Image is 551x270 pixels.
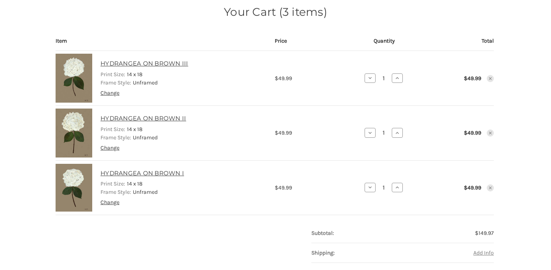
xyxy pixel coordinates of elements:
dd: 14 x 18 [101,180,266,188]
dt: Print Size: [101,70,125,79]
button: Remove HYDRANGEA ON BROWN III from cart [487,75,494,82]
strong: Subtotal: [311,230,334,236]
th: Price [275,37,348,51]
a: HYDRANGEA ON BROWN III [101,59,188,68]
th: Item [56,37,275,51]
dt: Frame Style: [101,133,131,142]
button: Remove HYDRANGEA ON BROWN II from cart [487,129,494,137]
input: HYDRANGEA ON BROWN III [377,75,391,82]
strong: Shipping: [311,249,335,256]
input: HYDRANGEA ON BROWN I [377,184,391,191]
a: HYDRANGEA ON BROWN I [101,169,184,178]
dd: 14 x 18 [101,125,266,133]
span: $49.99 [275,184,292,191]
dd: Unframed [101,188,266,196]
button: Remove HYDRANGEA ON BROWN I from cart [487,184,494,191]
input: HYDRANGEA ON BROWN II [377,129,391,136]
span: $49.99 [275,129,292,136]
span: $49.99 [275,75,292,82]
strong: $49.99 [464,75,481,82]
h1: Your Cart (3 items) [56,4,495,20]
dt: Frame Style: [101,188,131,196]
a: Change options for HYDRANGEA ON BROWN II [101,144,119,151]
strong: $49.99 [464,184,481,191]
th: Total [421,37,494,51]
dt: Print Size: [101,180,125,188]
a: Change options for HYDRANGEA ON BROWN I [101,199,119,206]
dt: Print Size: [101,125,125,133]
dd: 14 x 18 [101,70,266,79]
a: HYDRANGEA ON BROWN II [101,114,186,123]
button: Add Info [473,249,494,257]
th: Quantity [348,37,421,51]
span: Add Info [473,249,494,256]
dd: Unframed [101,133,266,142]
dd: Unframed [101,79,266,87]
dt: Frame Style: [101,79,131,87]
span: $149.97 [475,230,494,236]
a: Change options for HYDRANGEA ON BROWN III [101,90,119,96]
strong: $49.99 [464,129,481,136]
